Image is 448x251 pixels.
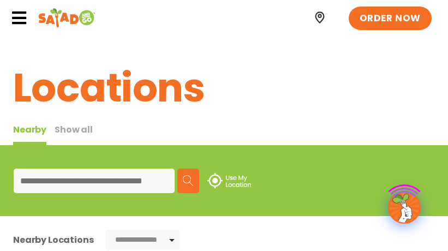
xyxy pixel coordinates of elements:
[38,7,95,29] img: Header logo
[349,7,432,31] a: ORDER NOW
[13,123,46,145] div: Nearby
[13,123,101,145] div: Tabbed content
[55,123,93,145] button: Show all
[207,173,251,188] img: use-location.svg
[360,12,421,25] span: ORDER NOW
[13,58,435,117] h1: Locations
[13,233,93,247] div: Nearby Locations
[183,175,194,186] img: search.svg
